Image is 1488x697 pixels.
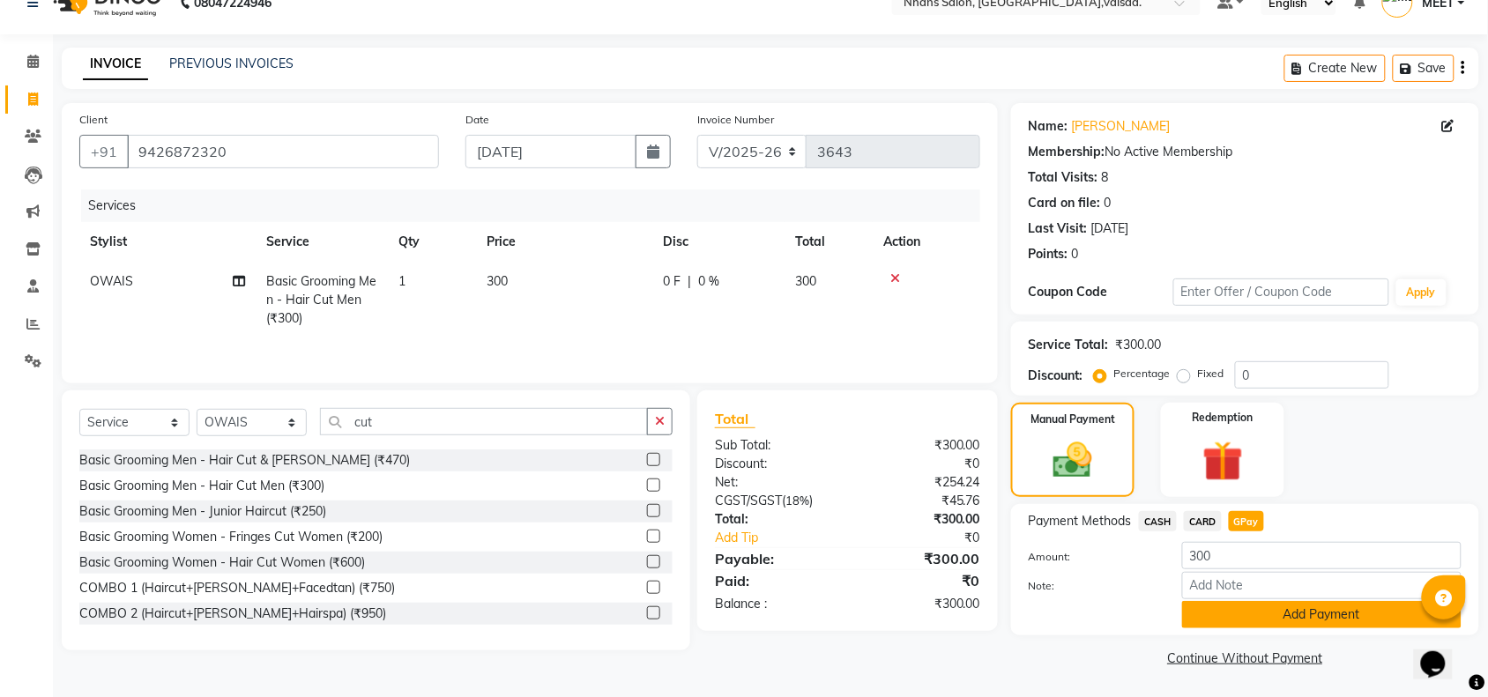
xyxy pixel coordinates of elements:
span: 18% [785,493,809,508]
button: Create New [1284,55,1386,82]
div: Payable: [702,548,848,569]
div: Basic Grooming Men - Hair Cut Men (₹300) [79,477,324,495]
th: Action [873,222,980,262]
input: Amount [1182,542,1462,569]
span: CASH [1139,511,1177,531]
label: Redemption [1193,410,1254,426]
div: ₹0 [847,570,993,591]
div: Discount: [702,455,848,473]
label: Client [79,112,108,128]
div: COMBO 2 (Haircut+[PERSON_NAME]+Hairspa) (₹950) [79,604,386,623]
label: Fixed [1198,366,1224,382]
th: Price [476,222,652,262]
th: Qty [388,222,476,262]
div: ₹45.76 [847,492,993,510]
div: ( ) [702,492,848,510]
div: ₹300.00 [847,595,993,613]
button: +91 [79,135,129,168]
div: ₹300.00 [1116,336,1162,354]
span: 300 [795,273,816,289]
button: Save [1393,55,1455,82]
a: [PERSON_NAME] [1072,117,1171,136]
div: No Active Membership [1029,143,1462,161]
div: 0 [1105,194,1112,212]
img: _gift.svg [1190,436,1256,486]
div: Coupon Code [1029,283,1173,301]
input: Search or Scan [320,408,648,435]
input: Add Note [1182,572,1462,599]
div: Membership: [1029,143,1105,161]
div: ₹300.00 [847,548,993,569]
span: OWAIS [90,273,133,289]
a: Add Tip [702,529,872,547]
label: Note: [1016,578,1169,594]
div: Net: [702,473,848,492]
div: Name: [1029,117,1068,136]
div: Total: [702,510,848,529]
th: Disc [652,222,785,262]
div: Services [81,189,993,222]
div: ₹300.00 [847,510,993,529]
th: Total [785,222,873,262]
div: Points: [1029,245,1068,263]
div: Basic Grooming Men - Junior Haircut (₹250) [79,502,326,521]
div: ₹254.24 [847,473,993,492]
span: Total [715,410,755,428]
span: Basic Grooming Men - Hair Cut Men (₹300) [266,273,376,326]
div: Discount: [1029,367,1083,385]
div: Card on file: [1029,194,1101,212]
div: COMBO 1 (Haircut+[PERSON_NAME]+Facedtan) (₹750) [79,579,395,597]
label: Date [465,112,489,128]
div: Basic Grooming Women - Hair Cut Women (₹600) [79,553,365,572]
span: 1 [398,273,405,289]
span: Payment Methods [1029,512,1132,530]
span: | [688,272,691,291]
a: PREVIOUS INVOICES [169,56,294,71]
div: Basic Grooming Men - Hair Cut & [PERSON_NAME] (₹470) [79,451,410,470]
button: Add Payment [1182,601,1462,628]
div: [DATE] [1091,219,1129,238]
div: Service Total: [1029,336,1109,354]
label: Amount: [1016,549,1169,565]
img: _cash.svg [1041,438,1105,483]
th: Stylist [79,222,256,262]
span: 300 [487,273,508,289]
input: Enter Offer / Coupon Code [1173,278,1389,306]
label: Manual Payment [1030,412,1115,427]
div: ₹0 [847,455,993,473]
span: 0 % [698,272,719,291]
div: 0 [1072,245,1079,263]
div: Sub Total: [702,436,848,455]
div: Balance : [702,595,848,613]
a: INVOICE [83,48,148,80]
input: Search by Name/Mobile/Email/Code [127,135,439,168]
div: 8 [1102,168,1109,187]
span: 0 F [663,272,681,291]
a: Continue Without Payment [1015,649,1476,668]
label: Percentage [1114,366,1171,382]
span: CARD [1184,511,1222,531]
div: Total Visits: [1029,168,1098,187]
span: CGST/SGST [715,493,782,508]
iframe: chat widget [1414,627,1470,679]
span: GPay [1229,511,1265,531]
div: ₹300.00 [847,436,993,455]
div: Basic Grooming Women - Fringes Cut Women (₹200) [79,528,383,546]
div: Last Visit: [1029,219,1088,238]
div: ₹0 [872,529,993,547]
th: Service [256,222,388,262]
button: Apply [1396,279,1447,306]
label: Invoice Number [697,112,774,128]
div: Paid: [702,570,848,591]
